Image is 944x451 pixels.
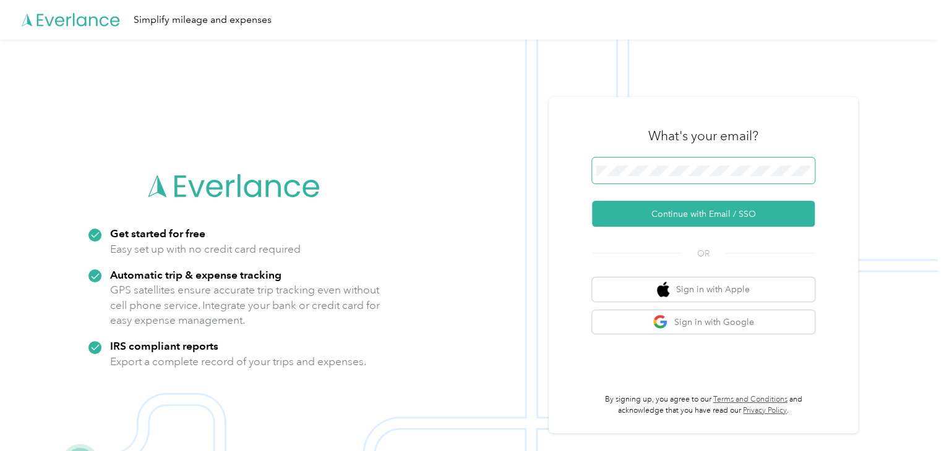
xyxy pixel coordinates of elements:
[134,12,272,28] div: Simplify mileage and expenses
[592,310,815,334] button: google logoSign in with Google
[648,127,758,145] h3: What's your email?
[110,282,380,328] p: GPS satellites ensure accurate trip tracking even without cell phone service. Integrate your bank...
[713,395,787,404] a: Terms and Conditions
[110,268,281,281] strong: Automatic trip & expense tracking
[110,339,218,352] strong: IRS compliant reports
[592,394,815,416] p: By signing up, you agree to our and acknowledge that you have read our .
[653,314,668,330] img: google logo
[592,201,815,227] button: Continue with Email / SSO
[592,277,815,301] button: apple logoSign in with Apple
[110,227,205,240] strong: Get started for free
[110,354,366,369] p: Export a complete record of your trips and expenses.
[743,406,787,415] a: Privacy Policy
[657,282,669,297] img: apple logo
[110,242,301,257] p: Easy set up with no credit card required
[682,247,725,260] span: OR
